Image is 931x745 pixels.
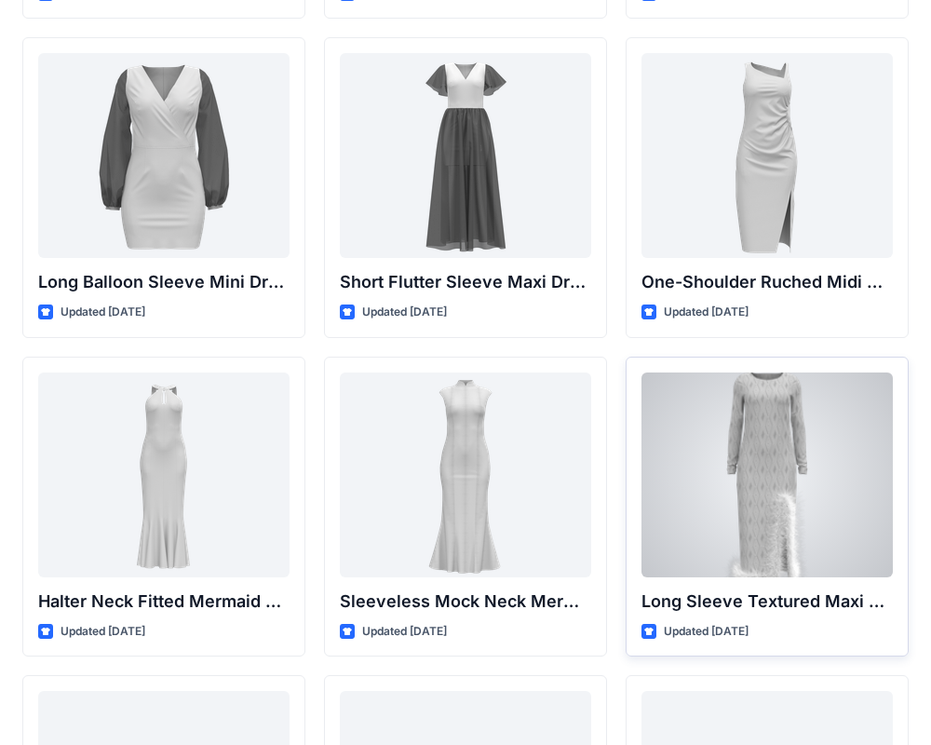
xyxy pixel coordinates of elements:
[38,372,290,577] a: Halter Neck Fitted Mermaid Gown with Keyhole Detail
[641,53,893,258] a: One-Shoulder Ruched Midi Dress with Slit
[61,303,145,322] p: Updated [DATE]
[61,622,145,642] p: Updated [DATE]
[340,53,591,258] a: Short Flutter Sleeve Maxi Dress with Contrast Bodice and Sheer Overlay
[340,269,591,295] p: Short Flutter Sleeve Maxi Dress with Contrast [PERSON_NAME] and [PERSON_NAME]
[340,372,591,577] a: Sleeveless Mock Neck Mermaid Gown
[641,589,893,615] p: Long Sleeve Textured Maxi Dress with Feather Hem
[362,622,447,642] p: Updated [DATE]
[38,269,290,295] p: Long Balloon Sleeve Mini Dress with Wrap Bodice
[340,589,591,615] p: Sleeveless Mock Neck Mermaid Gown
[664,303,749,322] p: Updated [DATE]
[38,589,290,615] p: Halter Neck Fitted Mermaid Gown with Keyhole Detail
[641,269,893,295] p: One-Shoulder Ruched Midi Dress with Slit
[641,372,893,577] a: Long Sleeve Textured Maxi Dress with Feather Hem
[362,303,447,322] p: Updated [DATE]
[38,53,290,258] a: Long Balloon Sleeve Mini Dress with Wrap Bodice
[664,622,749,642] p: Updated [DATE]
